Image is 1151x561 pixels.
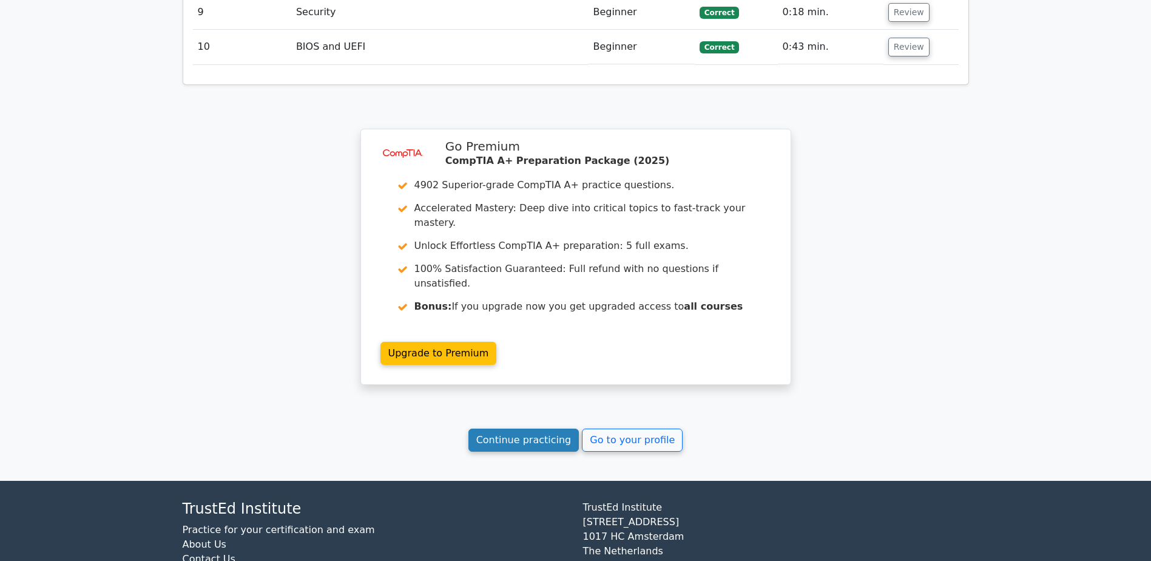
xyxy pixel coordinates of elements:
[193,30,291,64] td: 10
[380,342,497,365] a: Upgrade to Premium
[582,429,683,452] a: Go to your profile
[700,41,739,53] span: Correct
[588,30,695,64] td: Beginner
[468,429,579,452] a: Continue practicing
[183,524,375,535] a: Practice for your certification and exam
[700,7,739,19] span: Correct
[183,500,569,518] h4: TrustEd Institute
[888,3,930,22] button: Review
[778,30,883,64] td: 0:43 min.
[291,30,589,64] td: BIOS and UEFI
[183,539,226,550] a: About Us
[888,38,930,56] button: Review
